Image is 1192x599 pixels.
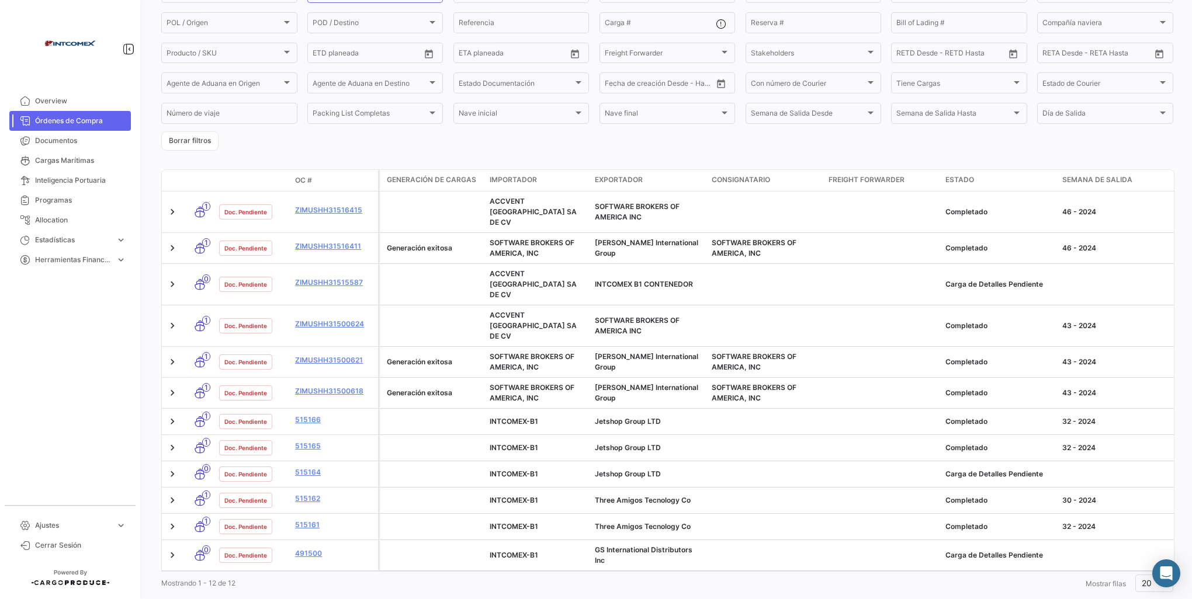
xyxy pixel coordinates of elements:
[490,551,538,559] span: INTCOMEX-B1
[167,494,178,506] a: Expand/Collapse Row
[595,280,693,288] span: INTCOMEX B1 CONTENEDOR
[1042,20,1158,29] span: Compañía naviera
[9,190,131,210] a: Programas
[214,176,290,185] datatable-header-cell: Estado Doc.
[595,522,691,531] span: Three Amigos Tecnology Co
[116,255,126,265] span: expand_more
[945,207,1053,217] div: Completado
[224,357,267,367] span: Doc. Pendiente
[202,438,210,447] span: 1
[295,548,373,559] a: 491500
[161,579,235,587] span: Mostrando 1 - 12 de 12
[202,238,210,247] span: 1
[1062,321,1170,331] div: 43 - 2024
[490,352,574,371] span: SOFTWARE BROKERS OF AMERICA, INC
[712,352,796,371] span: SOFTWARE BROKERS OF AMERICA, INC
[945,469,1053,479] div: Carga de Detalles Pendiente
[387,388,480,398] div: Generación exitosa
[202,517,210,525] span: 1
[167,20,282,29] span: POL / Origen
[202,352,210,361] span: 1
[896,111,1011,119] span: Semana de Salida Hasta
[202,316,210,325] span: 1
[1062,357,1170,367] div: 43 - 2024
[712,75,730,92] button: Open calendar
[224,469,267,479] span: Doc. Pendiente
[1058,170,1174,191] datatable-header-cell: Semana de Salida
[224,321,267,330] span: Doc. Pendiente
[896,51,917,59] input: Desde
[167,356,178,368] a: Expand/Collapse Row
[712,383,796,402] span: SOFTWARE BROKERS OF AMERICA, INC
[342,51,393,59] input: Hasta
[295,205,373,215] a: ZIMUSHH31516415
[295,241,373,252] a: ZIMUSHH31516411
[167,320,178,332] a: Expand/Collapse Row
[224,388,267,398] span: Doc. Pendiente
[945,416,1053,427] div: Completado
[202,383,210,392] span: 1
[595,469,661,478] span: Jetshop Group LTD
[202,490,210,499] span: 1
[387,243,480,253] div: Generación exitosa
[751,111,866,119] span: Semana de Salida Desde
[1062,243,1170,253] div: 46 - 2024
[595,202,680,221] span: SOFTWARE BROKERS OF AMERICA INC
[945,443,1053,453] div: Completado
[116,235,126,245] span: expand_more
[595,238,698,257] span: Harman International Group
[1062,521,1170,532] div: 32 - 2024
[605,81,626,89] input: Desde
[41,14,99,72] img: intcomex.png
[1062,175,1132,185] span: Semana de Salida
[1062,443,1170,453] div: 32 - 2024
[712,238,796,257] span: SOFTWARE BROKERS OF AMERICA, INC
[167,521,178,532] a: Expand/Collapse Row
[313,111,428,119] span: Packing List Completas
[1062,207,1170,217] div: 46 - 2024
[295,386,373,396] a: ZIMUSHH31500618
[9,111,131,131] a: Órdenes de Compra
[459,51,480,59] input: Desde
[224,496,267,505] span: Doc. Pendiente
[1004,45,1022,62] button: Open calendar
[751,81,866,89] span: Con número de Courier
[202,202,210,211] span: 1
[490,311,577,340] span: ACCVENT MEXICO SA DE CV
[945,388,1053,398] div: Completado
[387,175,476,185] span: Generación de cargas
[35,235,111,245] span: Estadísticas
[167,442,178,454] a: Expand/Collapse Row
[712,175,770,185] span: Consignatario
[167,468,178,480] a: Expand/Collapse Row
[224,243,267,253] span: Doc. Pendiente
[941,170,1058,191] datatable-header-cell: Estado
[35,215,126,225] span: Allocation
[202,545,210,554] span: 0
[1072,51,1123,59] input: Hasta
[9,91,131,111] a: Overview
[595,417,661,426] span: Jetshop Group LTD
[824,170,941,191] datatable-header-cell: Freight Forwarder
[420,45,438,62] button: Open calendar
[167,81,282,89] span: Agente de Aduana en Origen
[896,81,1011,89] span: Tiene Cargas
[290,170,378,190] datatable-header-cell: OC #
[490,383,574,402] span: SOFTWARE BROKERS OF AMERICA, INC
[161,131,219,151] button: Borrar filtros
[595,545,692,565] span: GS International Distributors Inc
[707,170,824,191] datatable-header-cell: Consignatario
[167,416,178,427] a: Expand/Collapse Row
[167,242,178,254] a: Expand/Collapse Row
[490,417,538,426] span: INTCOMEX-B1
[945,495,1053,506] div: Completado
[566,45,584,62] button: Open calendar
[35,175,126,186] span: Inteligencia Portuaria
[116,520,126,531] span: expand_more
[9,210,131,230] a: Allocation
[490,496,538,504] span: INTCOMEX-B1
[9,131,131,151] a: Documentos
[926,51,977,59] input: Hasta
[459,111,574,119] span: Nave inicial
[35,195,126,206] span: Programas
